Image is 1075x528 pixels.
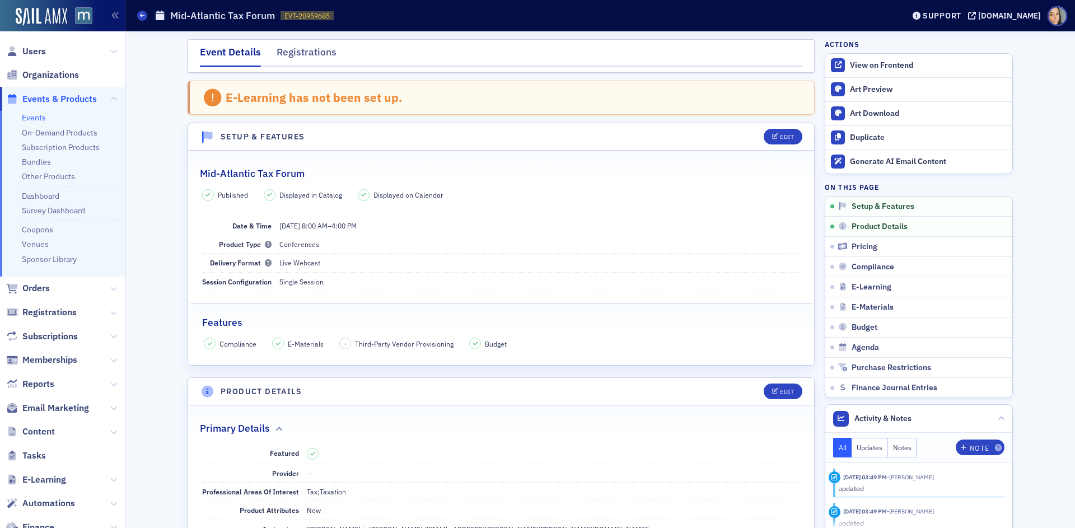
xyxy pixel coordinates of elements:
[22,191,59,201] a: Dashboard
[852,262,894,272] span: Compliance
[22,45,46,58] span: Users
[22,330,78,343] span: Subscriptions
[22,450,46,462] span: Tasks
[838,483,997,493] div: updated
[764,129,802,144] button: Edit
[22,306,77,319] span: Registrations
[887,507,934,515] span: Dee Sullivan
[956,440,1004,455] button: Note
[854,413,912,424] span: Activity & Notes
[22,113,46,123] a: Events
[219,339,256,349] span: Compliance
[22,239,49,249] a: Venues
[279,240,319,249] span: Conferences
[200,421,270,436] h2: Primary Details
[22,205,85,216] a: Survey Dashboard
[829,506,840,518] div: Update
[843,473,887,481] time: 10/8/2025 03:49 PM
[852,323,877,333] span: Budget
[22,157,51,167] a: Bundles
[67,7,92,26] a: View Homepage
[6,497,75,510] a: Automations
[277,45,336,66] div: Registrations
[202,487,299,496] span: Professional Areas Of Interest
[218,190,248,200] span: Published
[75,7,92,25] img: SailAMX
[6,354,77,366] a: Memberships
[22,128,97,138] a: On-Demand Products
[838,518,997,528] div: updated
[16,8,67,26] img: SailAMX
[852,438,888,457] button: Updates
[22,69,79,81] span: Organizations
[843,507,887,515] time: 10/8/2025 03:49 PM
[850,85,1007,95] div: Art Preview
[833,438,852,457] button: All
[6,330,78,343] a: Subscriptions
[270,448,299,457] span: Featured
[22,402,89,414] span: Email Marketing
[22,378,54,390] span: Reports
[288,339,324,349] span: E-Materials
[829,471,840,483] div: Update
[852,282,891,292] span: E-Learning
[968,12,1045,20] button: [DOMAIN_NAME]
[202,277,272,286] span: Session Configuration
[307,505,321,515] div: New
[852,383,937,393] span: Finance Journal Entries
[279,221,357,230] span: –
[850,133,1007,143] div: Duplicate
[1048,6,1067,26] span: Profile
[6,426,55,438] a: Content
[355,339,454,349] span: Third-Party Vendor Provisioning
[780,389,794,395] div: Edit
[202,315,242,330] h2: Features
[272,469,299,478] span: Provider
[850,60,1007,71] div: View on Frontend
[6,282,50,295] a: Orders
[279,221,300,230] span: [DATE]
[240,506,299,515] span: Product Attributes
[6,378,54,390] a: Reports
[232,221,272,230] span: Date & Time
[6,402,89,414] a: Email Marketing
[22,282,50,295] span: Orders
[373,190,443,200] span: Displayed on Calendar
[978,11,1041,21] div: [DOMAIN_NAME]
[887,473,934,481] span: Dee Sullivan
[825,39,859,49] h4: Actions
[6,69,79,81] a: Organizations
[825,182,1013,192] h4: On this page
[22,225,53,235] a: Coupons
[226,90,403,105] div: E-Learning has not been set up.
[825,101,1012,125] a: Art Download
[22,474,66,486] span: E-Learning
[850,157,1007,167] div: Generate AI Email Content
[6,474,66,486] a: E-Learning
[923,11,961,21] div: Support
[6,45,46,58] a: Users
[22,354,77,366] span: Memberships
[307,469,312,478] span: —
[307,487,346,497] div: Tax;Taxation
[825,78,1012,101] a: Art Preview
[221,131,305,143] h4: Setup & Features
[302,221,328,230] time: 8:00 AM
[22,497,75,510] span: Automations
[22,254,77,264] a: Sponsor Library
[6,450,46,462] a: Tasks
[284,11,330,21] span: EVT-20959685
[825,54,1012,77] a: View on Frontend
[825,125,1012,149] button: Duplicate
[279,258,320,267] span: Live Webcast
[888,438,917,457] button: Notes
[852,222,908,232] span: Product Details
[6,306,77,319] a: Registrations
[279,277,324,286] span: Single Session
[852,242,877,252] span: Pricing
[22,171,75,181] a: Other Products
[970,445,989,451] div: Note
[764,384,802,399] button: Edit
[485,339,507,349] span: Budget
